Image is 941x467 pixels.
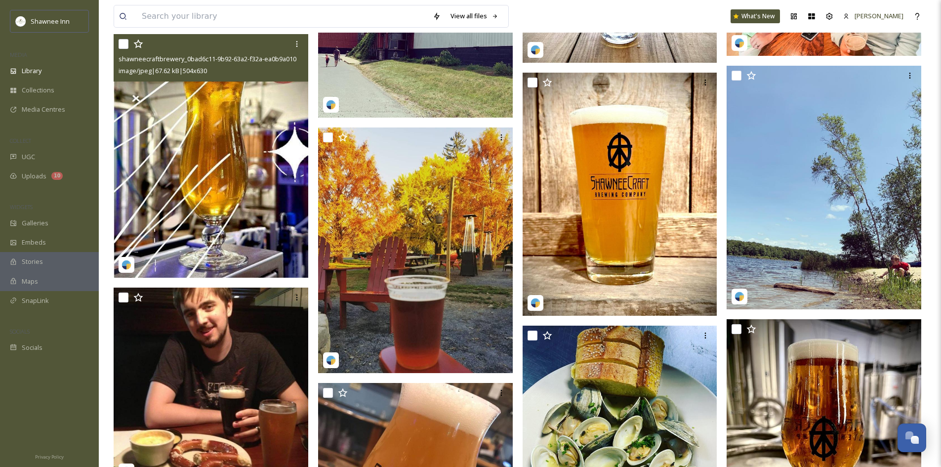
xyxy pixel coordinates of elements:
[10,203,33,211] span: WIDGETS
[735,38,744,48] img: snapsea-logo.png
[51,172,63,180] div: 10
[119,66,207,75] span: image/jpeg | 67.62 kB | 504 x 630
[114,34,308,278] img: shawneecraftbrewery_0bad6c11-9b92-63a2-f32a-ea0b9a010b6e.jpg
[735,292,744,301] img: snapsea-logo.png
[531,45,540,55] img: snapsea-logo.png
[22,171,46,181] span: Uploads
[22,152,35,162] span: UGC
[898,424,926,452] button: Open Chat
[122,260,131,270] img: snapsea-logo.png
[22,238,46,247] span: Embeds
[855,11,903,20] span: [PERSON_NAME]
[22,105,65,114] span: Media Centres
[119,54,318,63] span: shawneecraftbrewery_0bad6c11-9b92-63a2-f32a-ea0b9a010b6e.jpg
[838,6,908,26] a: [PERSON_NAME]
[22,66,41,76] span: Library
[326,100,336,110] img: snapsea-logo.png
[137,5,428,27] input: Search your library
[22,257,43,266] span: Stories
[16,16,26,26] img: shawnee-300x300.jpg
[531,298,540,308] img: snapsea-logo.png
[523,73,717,316] img: shawneecraftbrewery_16211904-519c-2956-f61c-49e94691a02b.jpg
[22,296,49,305] span: SnapLink
[31,17,70,26] span: Shawnee Inn
[731,9,780,23] a: What's New
[22,277,38,286] span: Maps
[35,454,64,460] span: Privacy Policy
[35,450,64,462] a: Privacy Policy
[318,127,515,374] img: tlc.phillips.21_17903321740582203.jpg
[727,66,921,309] img: theheine4explore_18003298903827551.jpg
[446,6,503,26] a: View all files
[22,343,42,352] span: Socials
[326,355,336,365] img: snapsea-logo.png
[10,137,31,144] span: COLLECT
[22,218,48,228] span: Galleries
[10,51,27,58] span: MEDIA
[22,85,54,95] span: Collections
[10,328,30,335] span: SOCIALS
